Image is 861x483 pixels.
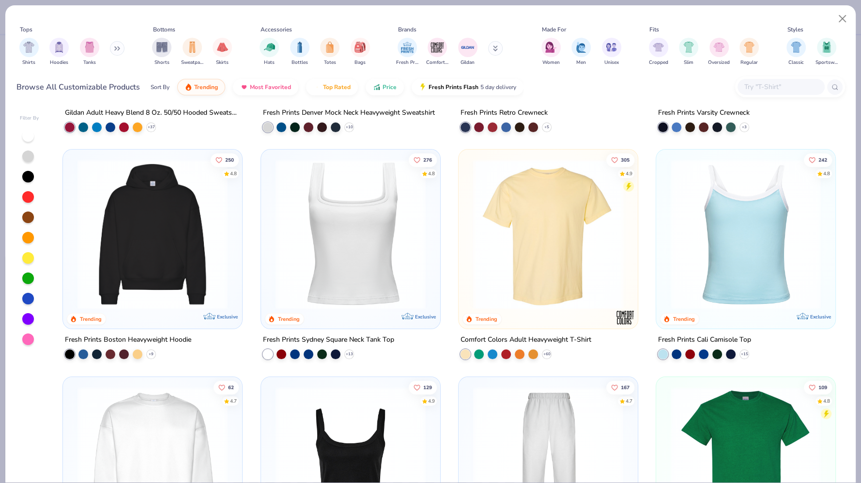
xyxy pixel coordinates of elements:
div: filter for Women [541,38,561,66]
span: 305 [621,158,630,163]
img: Comfort Colors Image [430,40,445,55]
div: filter for Unisex [602,38,621,66]
img: flash.gif [419,83,427,91]
button: filter button [815,38,838,66]
img: Hoodies Image [54,42,64,53]
span: + 5 [544,124,549,130]
img: 63ed7c8a-03b3-4701-9f69-be4b1adc9c5f [430,159,590,309]
span: Fresh Prints [396,59,418,66]
button: Price [366,79,404,95]
img: Slim Image [683,42,694,53]
div: filter for Men [571,38,591,66]
div: 4.8 [823,397,830,405]
span: + 10 [345,124,353,130]
img: Sportswear Image [821,42,832,53]
button: Most Favorited [233,79,298,95]
span: Price [383,83,397,91]
div: filter for Shirts [19,38,39,66]
span: + 60 [543,351,550,357]
span: + 9 [149,351,154,357]
div: Comfort Colors Adult Heavyweight T-Shirt [461,334,591,346]
span: Sportswear [815,59,838,66]
span: Bags [354,59,366,66]
span: Cropped [649,59,668,66]
div: Tops [20,25,32,34]
button: Like [408,380,436,394]
img: Oversized Image [713,42,724,53]
img: 029b8af0-80e6-406f-9fdc-fdf898547912 [468,159,628,309]
img: trending.gif [184,83,192,91]
img: 91acfc32-fd48-4d6b-bdad-a4c1a30ac3fc [73,159,232,309]
button: filter button [80,38,99,66]
button: filter button [458,38,477,66]
span: + 37 [148,124,155,130]
span: Comfort Colors [426,59,448,66]
button: Like [211,153,239,167]
img: Totes Image [324,42,335,53]
div: filter for Tanks [80,38,99,66]
button: filter button [541,38,561,66]
div: Accessories [261,25,292,34]
button: filter button [213,38,232,66]
button: filter button [19,38,39,66]
span: Most Favorited [250,83,291,91]
div: 4.8 [230,170,237,178]
button: Like [804,153,832,167]
span: Gildan [461,59,475,66]
div: Fresh Prints Cali Camisole Top [658,334,751,346]
button: filter button [786,38,806,66]
button: Trending [177,79,225,95]
span: 167 [621,385,630,390]
span: Unisex [604,59,619,66]
span: 109 [818,385,827,390]
button: Like [606,380,634,394]
span: Skirts [216,59,229,66]
span: Hoodies [50,59,68,66]
img: Men Image [576,42,586,53]
span: Shirts [22,59,35,66]
img: Bags Image [354,42,365,53]
button: filter button [396,38,418,66]
div: Browse All Customizable Products [16,81,140,93]
div: filter for Totes [320,38,339,66]
div: Gildan Adult Heavy Blend 8 Oz. 50/50 Hooded Sweatshirt [65,107,240,119]
div: 4.9 [428,397,434,405]
div: filter for Skirts [213,38,232,66]
span: 129 [423,385,431,390]
span: Exclusive [415,314,436,320]
button: filter button [739,38,759,66]
div: filter for Bags [351,38,370,66]
div: 4.9 [626,170,632,178]
span: Tanks [83,59,96,66]
button: filter button [571,38,591,66]
img: Unisex Image [606,42,617,53]
div: filter for Cropped [649,38,668,66]
div: filter for Sportswear [815,38,838,66]
span: 242 [818,158,827,163]
div: Fresh Prints Retro Crewneck [461,107,548,119]
img: Shirts Image [23,42,34,53]
button: Close [833,10,852,28]
span: Sweatpants [181,59,203,66]
img: TopRated.gif [313,83,321,91]
div: filter for Classic [786,38,806,66]
span: + 3 [742,124,747,130]
span: Hats [264,59,275,66]
span: Classic [788,59,804,66]
button: filter button [602,38,621,66]
img: Fresh Prints Image [400,40,415,55]
button: Like [214,380,239,394]
button: filter button [152,38,171,66]
button: filter button [181,38,203,66]
span: Oversized [708,59,730,66]
span: 250 [225,158,234,163]
div: filter for Fresh Prints [396,38,418,66]
div: Fresh Prints Varsity Crewneck [658,107,750,119]
div: filter for Regular [739,38,759,66]
div: filter for Hoodies [49,38,69,66]
div: Styles [787,25,803,34]
img: Bottles Image [294,42,305,53]
div: Fresh Prints Sydney Square Neck Tank Top [263,334,394,346]
img: a25d9891-da96-49f3-a35e-76288174bf3a [666,159,826,309]
button: filter button [49,38,69,66]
